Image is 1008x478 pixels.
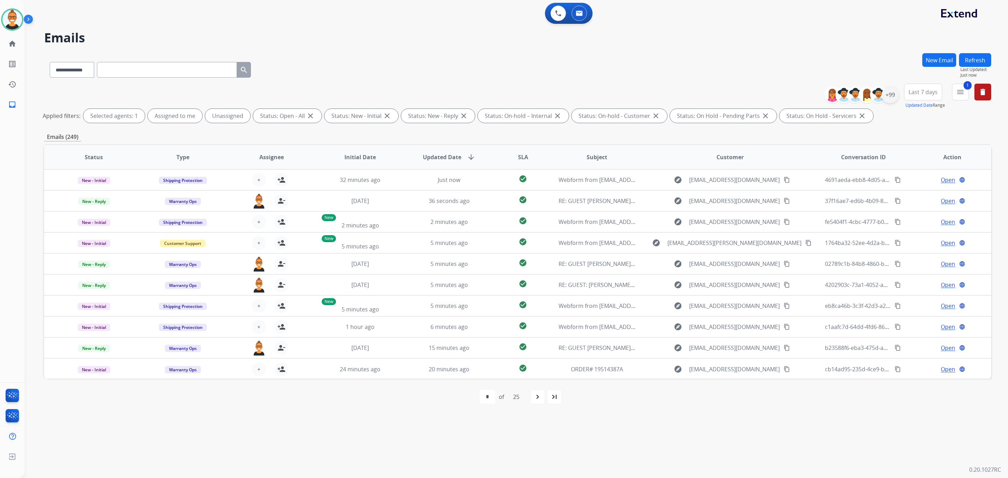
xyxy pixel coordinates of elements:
button: + [252,173,266,187]
mat-icon: content_copy [895,282,901,288]
mat-icon: close [383,112,391,120]
mat-icon: close [652,112,660,120]
span: Open [941,218,955,226]
mat-icon: explore [674,218,682,226]
button: 1 [952,84,969,100]
span: Open [941,176,955,184]
div: 25 [507,390,525,404]
div: Selected agents: 1 [83,109,145,123]
span: 4202903c-73a1-4052-a8e2-9b4de81cc12c [825,281,932,289]
mat-icon: person_add [277,302,286,310]
mat-icon: content_copy [895,198,901,204]
span: Last Updated: [960,67,991,72]
span: Just now [438,176,460,184]
mat-icon: check_circle [519,322,527,330]
mat-icon: language [959,198,965,204]
span: Webform from [EMAIL_ADDRESS][DOMAIN_NAME] on [DATE] [559,176,717,184]
span: Type [176,153,189,161]
mat-icon: content_copy [895,366,901,372]
span: Warranty Ops [165,282,201,289]
span: Open [941,239,955,247]
mat-icon: last_page [550,393,559,401]
mat-icon: content_copy [784,366,790,372]
p: New [322,235,336,242]
span: Warranty Ops [165,345,201,352]
mat-icon: close [761,112,770,120]
span: + [257,239,260,247]
span: [DATE] [351,197,369,205]
mat-icon: content_copy [784,324,790,330]
span: 5 minutes ago [342,242,379,250]
button: + [252,362,266,376]
mat-icon: explore [674,323,682,331]
mat-icon: content_copy [895,177,901,183]
span: [DATE] [351,281,369,289]
span: 5 minutes ago [430,302,468,310]
div: Status: On-hold - Customer [572,109,667,123]
mat-icon: close [306,112,315,120]
mat-icon: explore [674,281,682,289]
span: Last 7 days [909,91,938,93]
mat-icon: content_copy [895,303,901,309]
div: Status: Open - All [253,109,322,123]
div: Status: On Hold - Pending Parts [670,109,777,123]
span: Webform from [EMAIL_ADDRESS][DOMAIN_NAME] on [DATE] [559,323,717,331]
mat-icon: explore [674,176,682,184]
mat-icon: close [858,112,866,120]
mat-icon: search [240,66,248,74]
span: Webform from [EMAIL_ADDRESS][DOMAIN_NAME] on [DATE] [559,302,717,310]
span: Range [905,102,945,108]
mat-icon: check_circle [519,238,527,246]
span: [EMAIL_ADDRESS][DOMAIN_NAME] [689,218,780,226]
p: New [322,298,336,305]
span: [EMAIL_ADDRESS][DOMAIN_NAME] [689,260,780,268]
div: Unassigned [205,109,250,123]
mat-icon: check_circle [519,175,527,183]
mat-icon: check_circle [519,217,527,225]
button: + [252,299,266,313]
span: Open [941,197,955,205]
mat-icon: language [959,303,965,309]
span: Conversation ID [841,153,886,161]
mat-icon: person_remove [277,260,286,268]
mat-icon: content_copy [784,261,790,267]
mat-icon: person_add [277,239,286,247]
span: New - Reply [78,261,110,268]
span: RE: GUEST: [PERSON_NAME]/ SO# 052C871190 [559,281,680,289]
span: Warranty Ops [165,198,201,205]
span: Open [941,323,955,331]
mat-icon: person_add [277,323,286,331]
span: ORDER# 19514387A [571,365,623,373]
span: 15 minutes ago [429,344,469,352]
mat-icon: content_copy [784,345,790,351]
mat-icon: explore [674,365,682,373]
span: New - Initial [78,324,110,331]
span: 24 minutes ago [340,365,380,373]
span: 36 seconds ago [429,197,470,205]
span: b23588f6-eba3-475d-aaa6-aded90d49bdf [825,344,933,352]
span: Initial Date [344,153,376,161]
mat-icon: person_remove [277,344,286,352]
button: Updated Date [905,103,933,108]
mat-icon: navigate_next [533,393,542,401]
mat-icon: language [959,177,965,183]
mat-icon: inbox [8,100,16,109]
mat-icon: person_remove [277,281,286,289]
mat-icon: language [959,219,965,225]
span: cb14ad95-235d-4ce9-be16-cf3d52ce9bb1 [825,365,932,373]
mat-icon: person_add [277,218,286,226]
span: + [257,302,260,310]
span: [EMAIL_ADDRESS][PERSON_NAME][DOMAIN_NAME] [667,239,801,247]
mat-icon: language [959,261,965,267]
th: Action [902,145,991,169]
span: 1 [964,81,972,90]
h2: Emails [44,31,991,45]
span: 2 minutes ago [430,218,468,226]
span: Warranty Ops [165,366,201,373]
span: New - Reply [78,345,110,352]
mat-icon: content_copy [895,240,901,246]
span: 1764ba32-52ee-4d2a-b5c9-3bf1ff7a6246 [825,239,930,247]
mat-icon: check_circle [519,196,527,204]
span: Shipping Protection [159,303,207,310]
p: New [322,214,336,221]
